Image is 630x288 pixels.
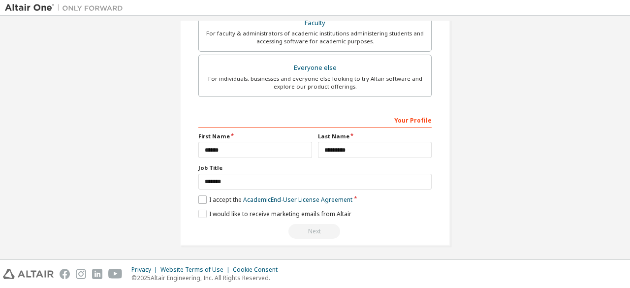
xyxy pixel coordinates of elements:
div: Faculty [205,16,425,30]
div: Everyone else [205,61,425,75]
label: I would like to receive marketing emails from Altair [198,210,351,218]
div: For faculty & administrators of academic institutions administering students and accessing softwa... [205,30,425,45]
div: Cookie Consent [233,266,283,274]
div: Website Terms of Use [160,266,233,274]
a: Academic End-User License Agreement [243,195,352,204]
label: Last Name [318,132,432,140]
label: Job Title [198,164,432,172]
div: Privacy [131,266,160,274]
img: altair_logo.svg [3,269,54,279]
div: For individuals, businesses and everyone else looking to try Altair software and explore our prod... [205,75,425,91]
p: © 2025 Altair Engineering, Inc. All Rights Reserved. [131,274,283,282]
label: First Name [198,132,312,140]
div: Your Profile [198,112,432,128]
img: facebook.svg [60,269,70,279]
img: Altair One [5,3,128,13]
img: linkedin.svg [92,269,102,279]
img: youtube.svg [108,269,123,279]
label: I accept the [198,195,352,204]
div: Read and acccept EULA to continue [198,224,432,239]
img: instagram.svg [76,269,86,279]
